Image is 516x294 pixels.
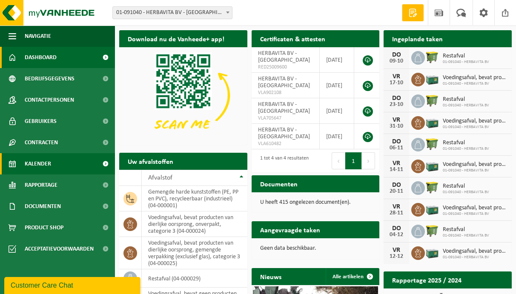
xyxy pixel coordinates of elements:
[113,7,232,19] span: 01-091040 - HERBAVITA BV - KLUISBERGEN
[258,127,310,140] span: HERBAVITA BV - [GEOGRAPHIC_DATA]
[425,223,439,238] img: WB-1100-HPE-GN-50
[388,95,405,102] div: DO
[252,30,334,47] h2: Certificaten & attesten
[443,60,489,65] span: 01-091040 - HERBAVITA BV
[388,123,405,129] div: 31-10
[388,247,405,254] div: VR
[443,168,507,173] span: 01-091040 - HERBAVITA BV
[443,125,507,130] span: 01-091040 - HERBAVITA BV
[384,271,470,288] h2: Rapportage 2025 / 2024
[388,225,405,232] div: DO
[320,73,354,98] td: [DATE]
[425,93,439,108] img: WB-1100-HPE-GN-50
[388,254,405,260] div: 12-12
[388,145,405,151] div: 06-11
[388,182,405,188] div: DO
[425,115,439,129] img: PB-LB-0680-HPE-GN-01
[25,196,61,217] span: Documenten
[119,30,233,47] h2: Download nu de Vanheede+ app!
[443,183,489,190] span: Restafval
[388,188,405,194] div: 20-11
[388,232,405,238] div: 04-12
[443,233,489,238] span: 01-091040 - HERBAVITA BV
[25,111,57,132] span: Gebruikers
[25,238,94,260] span: Acceptatievoorwaarden
[388,210,405,216] div: 28-11
[425,137,439,151] img: WB-1100-HPE-GN-50
[425,71,439,86] img: PB-LB-0680-HPE-GN-01
[320,47,354,73] td: [DATE]
[142,269,247,288] td: restafval (04-000029)
[443,53,489,60] span: Restafval
[148,174,172,181] span: Afvalstof
[388,73,405,80] div: VR
[443,81,507,86] span: 01-091040 - HERBAVITA BV
[443,103,489,108] span: 01-091040 - HERBAVITA BV
[119,153,182,169] h2: Uw afvalstoffen
[388,58,405,64] div: 09-10
[443,118,507,125] span: Voedingsafval, bevat producten van dierlijke oorsprong, onverpakt, categorie 3
[388,167,405,173] div: 14-11
[388,138,405,145] div: DO
[425,158,439,173] img: PB-LB-0680-HPE-GN-01
[25,217,63,238] span: Product Shop
[425,50,439,64] img: WB-1100-HPE-GN-50
[443,190,489,195] span: 01-091040 - HERBAVITA BV
[142,211,247,237] td: voedingsafval, bevat producten van dierlijke oorsprong, onverpakt, categorie 3 (04-000024)
[326,268,378,285] a: Alle artikelen
[332,152,345,169] button: Previous
[388,51,405,58] div: DO
[25,26,51,47] span: Navigatie
[443,96,489,103] span: Restafval
[443,226,489,233] span: Restafval
[25,132,58,153] span: Contracten
[320,98,354,124] td: [DATE]
[25,153,51,174] span: Kalender
[388,160,405,167] div: VR
[258,50,310,63] span: HERBAVITA BV - [GEOGRAPHIC_DATA]
[258,89,313,96] span: VLA902108
[388,80,405,86] div: 17-10
[258,64,313,71] span: RED25009600
[142,237,247,269] td: voedingsafval, bevat producten van dierlijke oorsprong, gemengde verpakking (exclusief glas), cat...
[25,89,74,111] span: Contactpersonen
[388,102,405,108] div: 23-10
[443,74,507,81] span: Voedingsafval, bevat producten van dierlijke oorsprong, onverpakt, categorie 3
[4,275,142,294] iframe: chat widget
[425,245,439,260] img: PB-LB-0680-HPE-GN-01
[320,124,354,149] td: [DATE]
[25,47,57,68] span: Dashboard
[258,115,313,122] span: VLA705647
[443,255,507,260] span: 01-091040 - HERBAVITA BV
[388,117,405,123] div: VR
[258,101,310,114] span: HERBAVITA BV - [GEOGRAPHIC_DATA]
[443,146,489,151] span: 01-091040 - HERBAVITA BV
[443,211,507,217] span: 01-091040 - HERBAVITA BV
[252,221,329,238] h2: Aangevraagde taken
[388,203,405,210] div: VR
[384,30,451,47] h2: Ingeplande taken
[252,268,290,285] h2: Nieuws
[142,186,247,211] td: gemengde harde kunststoffen (PE, PP en PVC), recycleerbaar (industrieel) (04-000001)
[260,200,371,206] p: U heeft 415 ongelezen document(en).
[252,175,306,192] h2: Documenten
[25,174,57,196] span: Rapportage
[256,151,309,170] div: 1 tot 4 van 4 resultaten
[425,180,439,194] img: WB-1100-HPE-GN-50
[443,140,489,146] span: Restafval
[443,248,507,255] span: Voedingsafval, bevat producten van dierlijke oorsprong, onverpakt, categorie 3
[443,205,507,211] span: Voedingsafval, bevat producten van dierlijke oorsprong, onverpakt, categorie 3
[260,245,371,251] p: Geen data beschikbaar.
[443,161,507,168] span: Voedingsafval, bevat producten van dierlijke oorsprong, onverpakt, categorie 3
[362,152,375,169] button: Next
[425,202,439,216] img: PB-LB-0680-HPE-GN-01
[345,152,362,169] button: 1
[258,76,310,89] span: HERBAVITA BV - [GEOGRAPHIC_DATA]
[112,6,232,19] span: 01-091040 - HERBAVITA BV - KLUISBERGEN
[25,68,75,89] span: Bedrijfsgegevens
[119,47,247,143] img: Download de VHEPlus App
[258,140,313,147] span: VLA610482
